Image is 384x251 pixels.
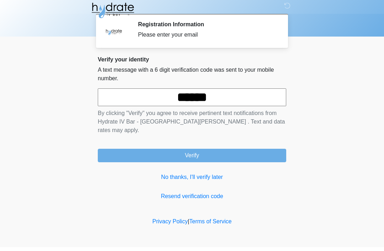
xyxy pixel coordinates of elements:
[98,153,286,166] button: Verify
[189,222,231,228] a: Terms of Service
[98,177,286,185] a: No thanks, I'll verify later
[103,25,124,46] img: Agent Avatar
[91,5,135,23] img: Hydrate IV Bar - Fort Collins Logo
[98,113,286,138] p: By clicking "Verify" you agree to receive pertinent text notifications from Hydrate IV Bar - [GEO...
[138,34,276,43] div: Please enter your email
[98,70,286,87] p: A text message with a 6 digit verification code was sent to your mobile number.
[188,222,189,228] a: |
[98,196,286,204] a: Resend verification code
[153,222,188,228] a: Privacy Policy
[98,60,286,67] h2: Verify your identity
